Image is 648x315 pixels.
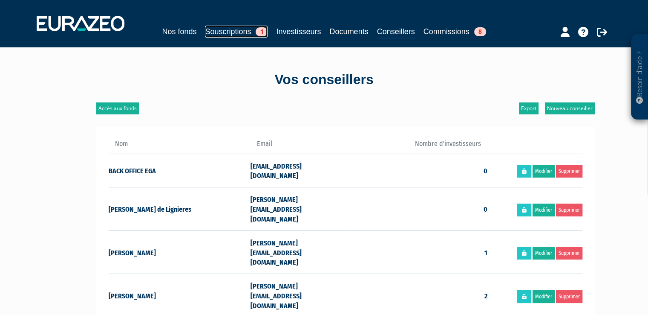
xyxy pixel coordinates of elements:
th: Nom [109,139,251,154]
a: Modifier [533,247,555,260]
a: Modifier [533,204,555,216]
a: Réinitialiser le mot de passe [517,247,531,260]
img: 1732889491-logotype_eurazeo_blanc_rvb.png [37,16,124,31]
span: 8 [474,27,486,36]
a: Accès aux fonds [96,102,139,114]
td: [PERSON_NAME] [109,230,251,274]
td: 0 [345,154,487,187]
a: Investisseurs [276,26,321,38]
a: Supprimer [556,247,582,260]
a: Supprimer [556,165,582,178]
td: BACK OFFICE EGA [109,154,251,187]
td: 1 [345,230,487,274]
a: Nouveau conseiller [545,102,595,114]
td: [PERSON_NAME][EMAIL_ADDRESS][DOMAIN_NAME] [251,187,345,231]
a: Conseillers [377,26,415,39]
a: Réinitialiser le mot de passe [517,165,531,178]
td: [EMAIL_ADDRESS][DOMAIN_NAME] [251,154,345,187]
a: Réinitialiser le mot de passe [517,204,531,216]
p: Besoin d'aide ? [635,39,645,116]
span: 1 [256,27,268,36]
a: Commissions8 [423,26,486,38]
a: Supprimer [556,204,582,216]
a: Nos fonds [162,26,196,38]
a: Réinitialiser le mot de passe [517,290,531,303]
div: Vos conseillers [81,70,567,90]
th: Nombre d'investisseurs [345,139,487,154]
a: Souscriptions1 [205,26,268,38]
a: Documents [330,26,369,38]
td: [PERSON_NAME][EMAIL_ADDRESS][DOMAIN_NAME] [251,230,345,274]
a: Modifier [533,165,555,178]
th: Email [251,139,345,154]
a: Supprimer [556,290,582,303]
a: Export [519,102,539,114]
td: [PERSON_NAME] de Lignieres [109,187,251,231]
a: Modifier [533,290,555,303]
td: 0 [345,187,487,231]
